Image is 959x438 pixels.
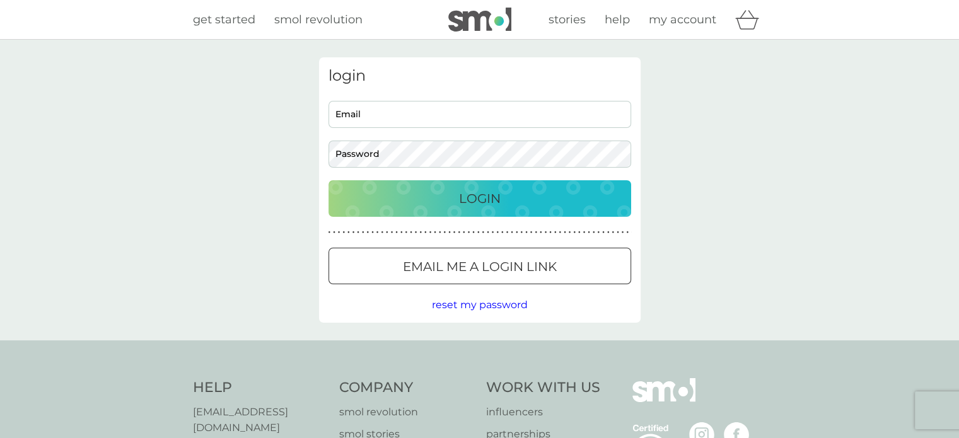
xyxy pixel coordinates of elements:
p: ● [496,229,499,236]
p: ● [444,229,446,236]
p: ● [352,229,355,236]
a: stories [549,11,586,29]
p: ● [405,229,408,236]
p: ● [410,229,412,236]
p: ● [419,229,422,236]
p: ● [540,229,542,236]
p: ● [362,229,364,236]
p: ● [501,229,504,236]
h3: login [328,67,631,85]
p: ● [602,229,605,236]
span: smol revolution [274,13,363,26]
span: stories [549,13,586,26]
p: ● [588,229,590,236]
p: ● [482,229,485,236]
p: ● [617,229,619,236]
p: ● [545,229,547,236]
h4: Work With Us [486,378,600,398]
p: ● [342,229,345,236]
p: ● [391,229,393,236]
button: Email me a login link [328,248,631,284]
p: ● [400,229,403,236]
img: smol [632,378,695,421]
p: ● [333,229,335,236]
p: ● [559,229,562,236]
p: ● [593,229,595,236]
p: ● [535,229,537,236]
a: get started [193,11,255,29]
p: ● [367,229,369,236]
p: ● [371,229,374,236]
p: ● [626,229,629,236]
p: ● [607,229,610,236]
p: ● [612,229,614,236]
a: help [605,11,630,29]
p: ● [554,229,557,236]
p: ● [439,229,441,236]
p: ● [415,229,417,236]
p: ● [463,229,465,236]
button: Login [328,180,631,217]
p: ● [453,229,456,236]
p: ● [598,229,600,236]
p: ● [487,229,489,236]
p: ● [357,229,359,236]
p: ● [549,229,552,236]
a: smol revolution [274,11,363,29]
p: ● [386,229,388,236]
p: ● [525,229,528,236]
a: smol revolution [339,404,474,420]
p: ● [511,229,513,236]
a: [EMAIL_ADDRESS][DOMAIN_NAME] [193,404,327,436]
p: ● [395,229,398,236]
p: ● [583,229,586,236]
p: ● [472,229,475,236]
p: ● [477,229,480,236]
p: ● [468,229,470,236]
a: my account [649,11,716,29]
p: ● [429,229,432,236]
p: Email me a login link [403,256,557,277]
span: reset my password [432,299,528,311]
p: Login [459,188,501,209]
h4: Help [193,378,327,398]
p: ● [516,229,518,236]
p: ● [506,229,509,236]
p: ● [338,229,340,236]
p: ● [434,229,436,236]
p: ● [448,229,451,236]
p: ● [530,229,533,236]
p: ● [381,229,383,236]
p: ● [424,229,427,236]
p: ● [578,229,581,236]
p: ● [564,229,566,236]
a: influencers [486,404,600,420]
p: ● [569,229,571,236]
h4: Company [339,378,474,398]
span: get started [193,13,255,26]
span: my account [649,13,716,26]
p: ● [347,229,350,236]
p: ● [622,229,624,236]
p: ● [573,229,576,236]
button: reset my password [432,297,528,313]
p: ● [521,229,523,236]
p: ● [328,229,331,236]
span: help [605,13,630,26]
div: basket [735,7,767,32]
p: ● [458,229,460,236]
img: smol [448,8,511,32]
p: ● [492,229,494,236]
p: ● [376,229,379,236]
